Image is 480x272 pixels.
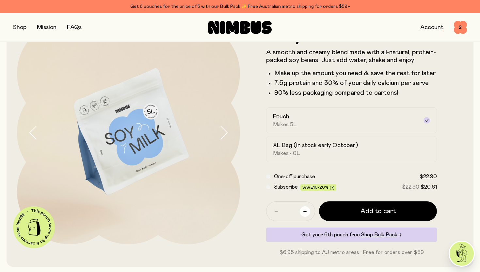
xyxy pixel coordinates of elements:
h2: XL Bag (in stock early October) [273,142,358,149]
span: $22.90 [402,184,419,190]
div: Get your 6th pouch free. [266,228,437,242]
a: Mission [37,25,56,30]
a: Account [420,25,443,30]
span: Subscribe [274,184,298,190]
a: FAQs [67,25,82,30]
button: Add to cart [319,201,437,221]
div: Get 6 pouches for the price of 5 with our Bulk Pack ✨ Free Australian metro shipping for orders $59+ [13,3,467,10]
h2: Pouch [273,113,289,121]
button: 2 [454,21,467,34]
span: Makes 5L [273,121,297,128]
img: agent [450,242,474,266]
span: $20.61 [421,184,437,190]
span: Shop Bulk Pack [361,232,397,237]
span: One-off purchase [274,174,315,179]
li: 7.5g protein and 30% of your daily calcium per serve [274,79,437,87]
a: Shop Bulk Pack→ [361,232,402,237]
p: 90% less packaging compared to cartons! [274,89,437,97]
li: Make up the amount you need & save the rest for later [274,69,437,77]
span: Save [302,185,334,190]
span: 10-20% [313,185,328,189]
span: Makes 40L [273,150,300,157]
span: $22.90 [420,174,437,179]
p: A smooth and creamy blend made with all-natural, protein-packed soy beans. Just add water, shake ... [266,48,437,64]
p: $6.95 shipping to AU metro areas · Free for orders over $59 [266,248,437,256]
span: Add to cart [360,207,396,216]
